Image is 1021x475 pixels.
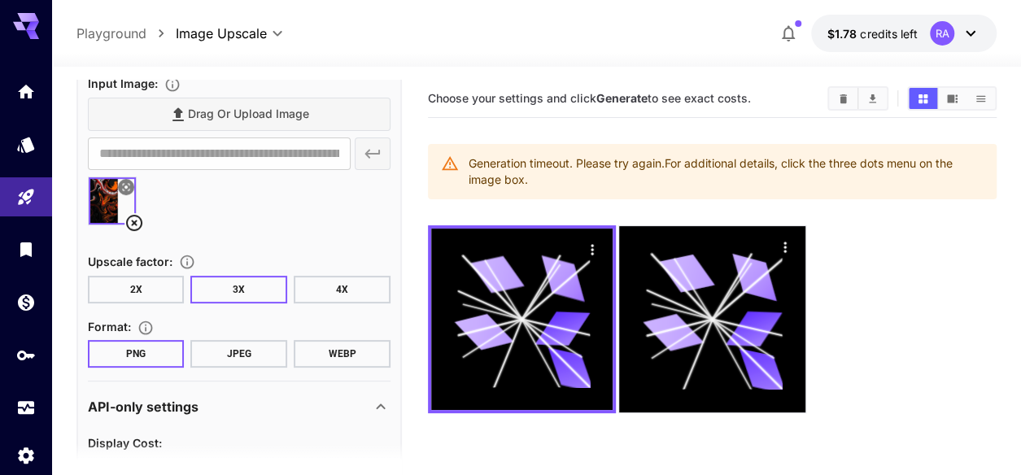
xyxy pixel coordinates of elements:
div: Playground [16,187,36,207]
span: Display Cost : [88,436,162,450]
div: Generation timeout. Please try again. For additional details, click the three dots menu on the im... [469,149,984,194]
div: Actions [773,234,797,259]
button: Show media in list view [966,88,995,109]
button: $1.7788RA [811,15,997,52]
a: Playground [76,24,146,43]
button: 4X [294,276,391,303]
span: Image Upscale [176,24,267,43]
button: Download All [858,88,887,109]
div: Wallet [16,292,36,312]
div: $1.7788 [827,25,917,42]
div: Clear AllDownload All [827,86,888,111]
nav: breadcrumb [76,24,176,43]
div: API-only settings [88,387,391,426]
button: Show media in grid view [909,88,937,109]
div: RA [930,21,954,46]
button: Clear All [829,88,857,109]
span: Input Image : [88,76,158,90]
button: JPEG [190,340,287,368]
span: credits left [860,27,917,41]
button: Show media in video view [938,88,966,109]
div: Actions [580,237,604,261]
div: Show media in grid viewShow media in video viewShow media in list view [907,86,997,111]
span: $1.78 [827,27,860,41]
button: Choose the level of upscaling to be performed on the image. [172,254,202,270]
div: Models [16,134,36,155]
div: Settings [16,445,36,465]
div: Library [16,239,36,259]
p: API-only settings [88,397,199,416]
span: Choose your settings and click to see exact costs. [428,91,751,105]
button: Choose the file format for the output image. [131,320,160,336]
button: 3X [190,276,287,303]
button: PNG [88,340,185,368]
div: API Keys [16,345,36,365]
button: Specifies the input image to be processed. [158,76,187,93]
div: Home [16,81,36,102]
span: Upscale factor : [88,255,172,268]
span: Format : [88,320,131,333]
div: Usage [16,398,36,418]
b: Generate [596,91,648,105]
button: 2X [88,276,185,303]
button: WEBP [294,340,391,368]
